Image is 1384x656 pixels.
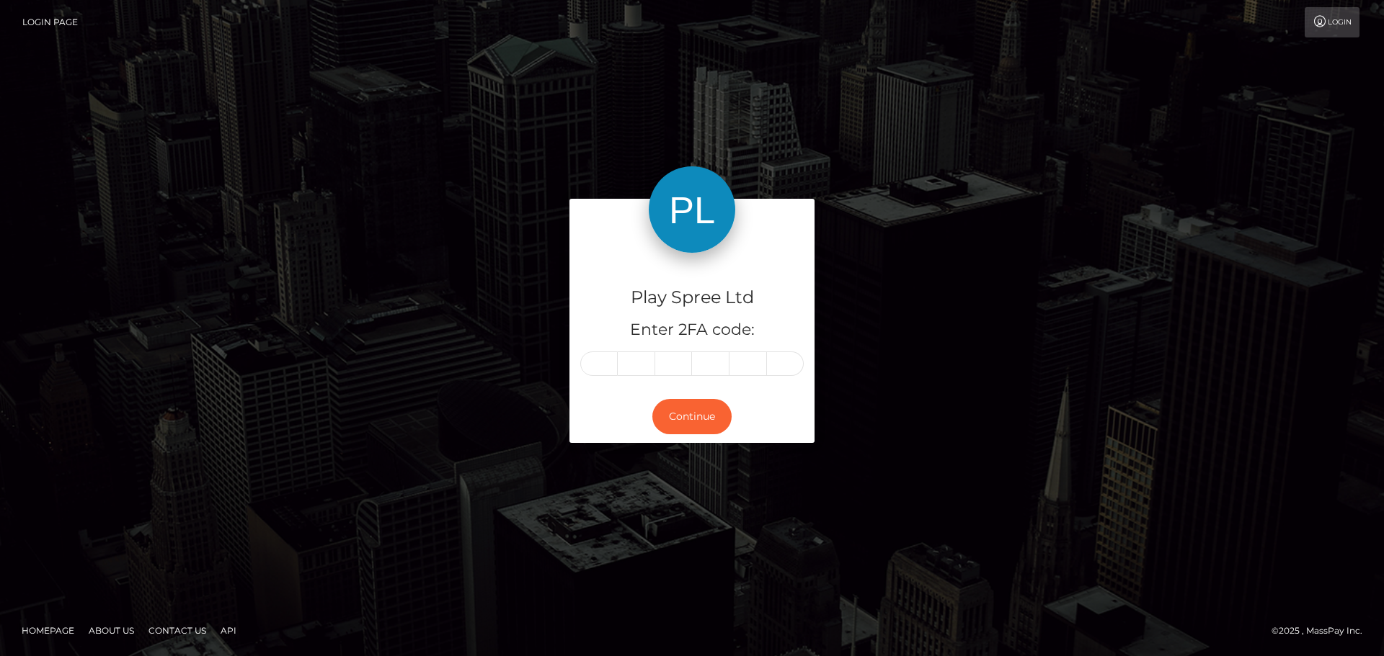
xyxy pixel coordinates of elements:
[16,619,80,642] a: Homepage
[652,399,732,434] button: Continue
[22,7,78,37] a: Login Page
[1305,7,1359,37] a: Login
[215,619,242,642] a: API
[580,285,804,310] h4: Play Spree Ltd
[649,166,735,253] img: Play Spree Ltd
[83,619,140,642] a: About Us
[143,619,212,642] a: Contact Us
[580,319,804,341] h5: Enter 2FA code:
[1272,623,1373,639] div: © 2025 , MassPay Inc.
